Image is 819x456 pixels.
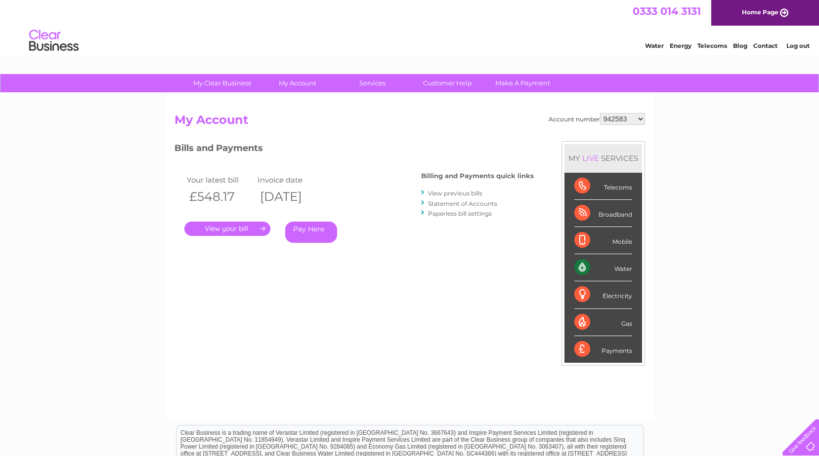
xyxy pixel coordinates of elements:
h3: Bills and Payments [174,141,534,158]
a: Services [332,74,413,92]
div: Water [574,254,632,281]
a: Telecoms [697,42,727,49]
div: Payments [574,336,632,363]
div: MY SERVICES [564,144,642,172]
a: Make A Payment [482,74,563,92]
a: View previous bills [428,190,482,197]
a: My Account [257,74,338,92]
a: Paperless bill settings [428,210,492,217]
a: 0333 014 3131 [633,5,701,17]
div: Broadband [574,200,632,227]
a: Contact [753,42,777,49]
a: Blog [733,42,747,49]
a: Energy [670,42,691,49]
div: Account number [549,113,645,125]
a: . [184,222,270,236]
a: Statement of Accounts [428,200,497,207]
a: Pay Here [285,222,337,243]
h4: Billing and Payments quick links [421,172,534,180]
div: Mobile [574,227,632,254]
div: Telecoms [574,173,632,200]
img: logo.png [29,26,79,56]
a: My Clear Business [181,74,263,92]
div: Gas [574,309,632,336]
td: Your latest bill [184,173,256,187]
div: Clear Business is a trading name of Verastar Limited (registered in [GEOGRAPHIC_DATA] No. 3667643... [176,5,644,48]
div: LIVE [580,153,601,163]
div: Electricity [574,281,632,308]
th: £548.17 [184,187,256,207]
td: Invoice date [255,173,326,187]
a: Log out [786,42,810,49]
h2: My Account [174,113,645,132]
th: [DATE] [255,187,326,207]
a: Customer Help [407,74,488,92]
a: Water [645,42,664,49]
